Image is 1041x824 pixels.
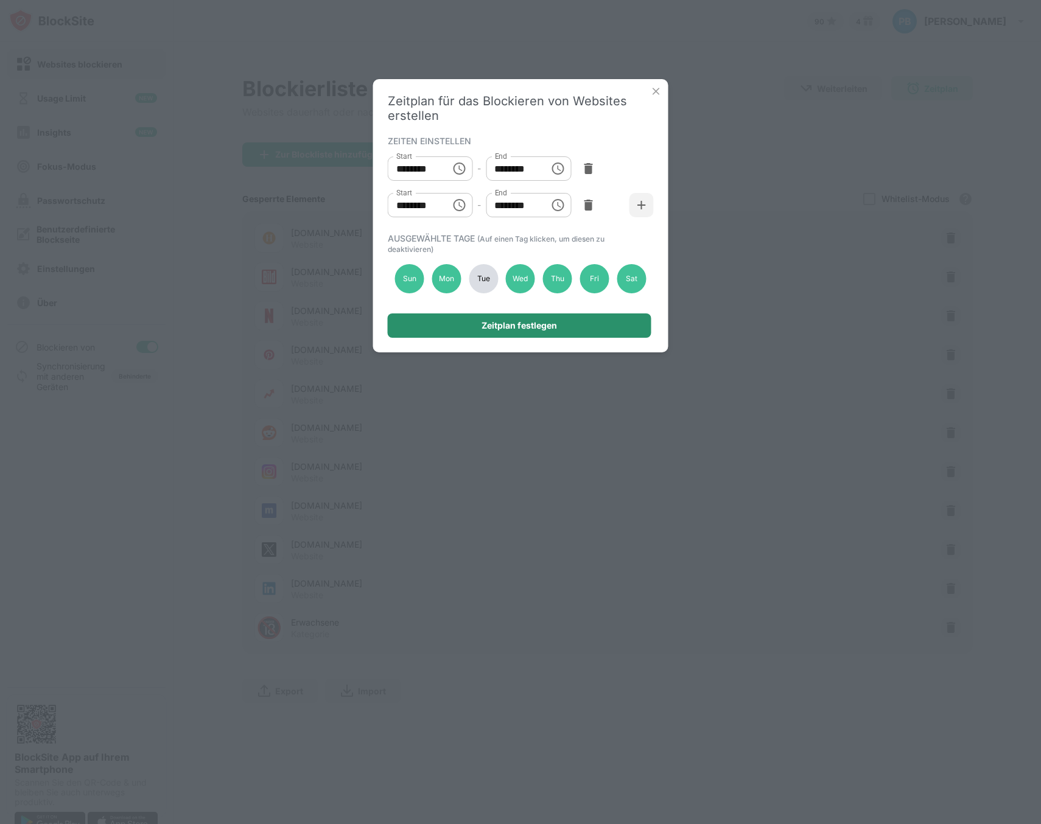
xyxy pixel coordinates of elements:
[482,321,557,330] div: Zeitplan festlegen
[477,198,481,212] div: -
[432,264,461,293] div: Mon
[494,187,507,198] label: End
[506,264,535,293] div: Wed
[580,264,609,293] div: Fri
[477,162,481,175] div: -
[396,151,412,161] label: Start
[447,156,471,181] button: Choose time, selected time is 6:00 AM
[545,156,570,181] button: Choose time, selected time is 11:25 AM
[395,264,424,293] div: Sun
[388,234,605,254] span: (Auf einen Tag klicken, um diesen zu deaktivieren)
[543,264,572,293] div: Thu
[447,193,471,217] button: Choose time, selected time is 12:00 PM
[388,94,654,123] div: Zeitplan für das Blockieren von Websites erstellen
[469,264,498,293] div: Tue
[388,136,651,145] div: ZEITEN EINSTELLEN
[396,187,412,198] label: Start
[617,264,646,293] div: Sat
[545,193,570,217] button: Choose time, selected time is 6:30 PM
[388,233,651,254] div: AUSGEWÄHLTE TAGE
[650,85,662,97] img: x-button.svg
[494,151,507,161] label: End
